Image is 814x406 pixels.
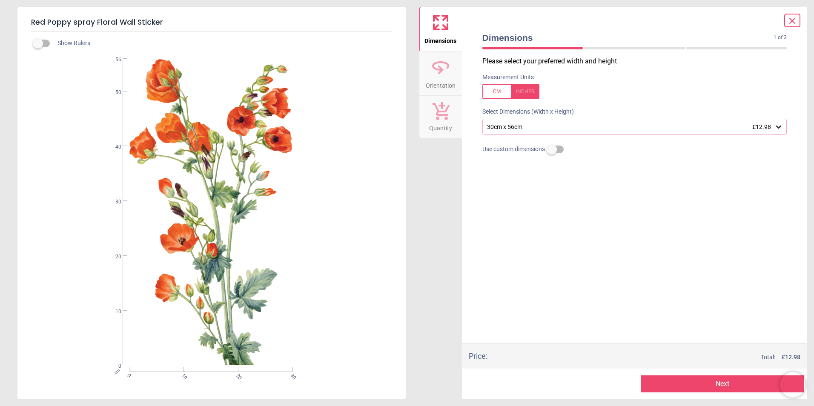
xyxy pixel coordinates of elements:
div: 30cm x 56cm [486,123,775,131]
span: Orientation [426,77,456,90]
span: 20 [234,372,240,378]
span: 20 [105,253,121,260]
span: cm [113,368,120,375]
span: 0 [105,363,121,370]
span: 30 [289,372,294,378]
span: 30 [105,198,121,206]
span: 10 [105,308,121,315]
span: 10 [180,372,185,378]
div: Total: [500,353,801,362]
label: Measurement Units [482,73,534,82]
span: 50 [105,89,121,96]
span: 40 [105,143,121,151]
button: Dimensions [419,7,462,51]
span: 1 of 3 [774,34,787,41]
span: 56 [105,56,121,63]
div: Price : [469,351,487,361]
span: Dimensions [482,31,774,44]
button: Orientation [419,51,462,96]
iframe: Brevo live chat [780,372,805,397]
p: Please select your preferred width and height [482,57,794,66]
span: £12.98 [752,123,771,130]
span: Dimensions [424,33,456,46]
button: Quantity [419,96,462,138]
span: Use custom dimensions [482,145,545,154]
h5: Red Poppy spray Floral Wall Sticker [31,14,392,31]
label: Select Dimensions (Width x Height) [476,108,574,116]
span: 12.98 [785,354,800,360]
div: Show Rulers [38,38,406,49]
span: £ [782,353,800,362]
span: 0 [125,372,131,378]
span: Quantity [429,120,452,133]
button: Next [641,375,804,392]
